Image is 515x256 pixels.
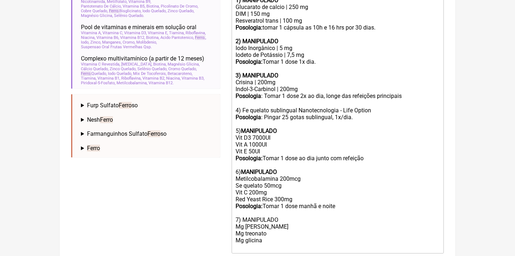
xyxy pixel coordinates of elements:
[110,67,136,71] span: Zinco Quelado
[133,71,167,76] span: Mix De Tocoferois
[81,130,214,137] summary: Farmanguinhos SulfatoFerroso
[168,62,200,67] span: Magnésio Glicina
[81,62,120,67] span: Vitamina C Revestida
[81,9,108,13] span: Cobre Quelado
[236,51,440,58] div: Iodeto de Potássio | 7,5 mg
[87,130,167,137] span: Farmanguinhos Sulfato so
[96,35,119,40] span: Vitamina B6
[236,4,440,10] div: Glucarato de calcio | 250 mg
[166,76,204,81] span: Niacina, Vitamina B3
[108,71,132,76] span: Iodo Quelado
[236,17,440,24] div: Resveratrol trans | 100 mg
[81,13,113,18] span: Magnésio Glicina
[186,31,206,35] span: Riboflavina
[81,31,101,35] span: Vitamina A
[236,45,440,51] div: Iodo Inorgânico | 5 mg
[241,127,277,134] strong: MANIPULADO
[81,116,214,123] summary: NeshFerro
[136,40,157,45] span: Molibdenio
[81,102,214,109] summary: Furp SulfatoFerroso
[81,40,89,45] span: Iodo
[236,114,261,121] strong: Posologia
[120,35,145,40] span: Vitamina B12
[236,93,440,251] div: : Tomar 1 dose 2x ao dia, longe das refeições principais ㅤ 4) Fe quelato sublingual Nanotecnologi...
[236,72,278,79] strong: 3) MANIPULADO
[102,31,123,35] span: Vitamina C
[236,93,261,99] strong: Posologia
[109,9,119,13] span: Ferro
[87,102,138,109] span: Furp Sulfato so
[195,35,205,40] span: Ferro
[123,40,135,45] span: Cromo
[236,24,263,31] strong: Posologia:
[236,155,263,162] strong: Posologia:
[87,116,113,123] span: Nesh
[236,24,440,31] div: tomar 1 cápsula as 10h e 16 hrs por 30 dias.
[81,81,115,85] span: Piridoxal-5-Fosfato
[160,35,194,40] span: Acido Pantotenico
[236,79,440,86] div: Crisina | 200mg
[121,76,165,81] span: Riboflavina, Vitamina B2
[87,145,100,152] span: Ferro
[81,71,91,76] span: Ferro
[81,24,196,31] span: Pool de vitaminas e minerais em solução oral
[236,203,263,210] strong: Posologia:
[81,71,107,76] span: Quelado
[241,169,277,175] strong: MANIPULADO
[109,9,141,13] span: Bisglicinato
[236,58,263,65] strong: Posologia:
[236,86,440,93] div: Indol-3-Carbinol | 200mg
[102,40,122,45] span: Manganes
[90,40,101,45] span: Zinco
[169,31,184,35] span: Tiamina
[142,9,167,13] span: Iodo Quelado
[117,81,174,85] span: Metilcobalamina, Vitamina B12
[114,13,144,18] span: Selênio Quelado
[146,35,159,40] span: Biotina
[81,145,214,152] summary: Ferro
[161,4,198,9] span: Picolinato De Cromo
[119,102,132,109] span: Ferro
[121,62,152,67] span: [MEDICAL_DATA]
[236,38,278,45] strong: 2) MANIPULADO
[100,116,113,123] span: Ferro
[236,10,440,17] div: DIM | 150 mg
[124,31,147,35] span: Vitamina D3
[168,9,194,13] span: Zinco Quelado
[236,58,440,65] div: Tomar 1 dose 1x dia.
[148,31,168,35] span: Vitamina E
[81,76,120,81] span: Tiamina, Vitamina B1
[81,55,204,62] span: Complexo multivitamínico (a partir de 12 meses)
[81,67,109,71] span: Cálcio Quelado
[81,35,95,40] span: Niacina
[81,45,152,49] span: Suspensao Oral Frutas Vermelhas Qsp
[153,62,167,67] span: Biotina
[146,4,160,9] span: Biotina
[147,130,160,137] span: Ferro
[81,4,145,9] span: Pantotenato De Cálcio, Vitamina B5
[168,67,197,71] span: Cromo Quelado
[137,67,167,71] span: Selênio Quelado
[168,71,192,76] span: Betacaroteno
